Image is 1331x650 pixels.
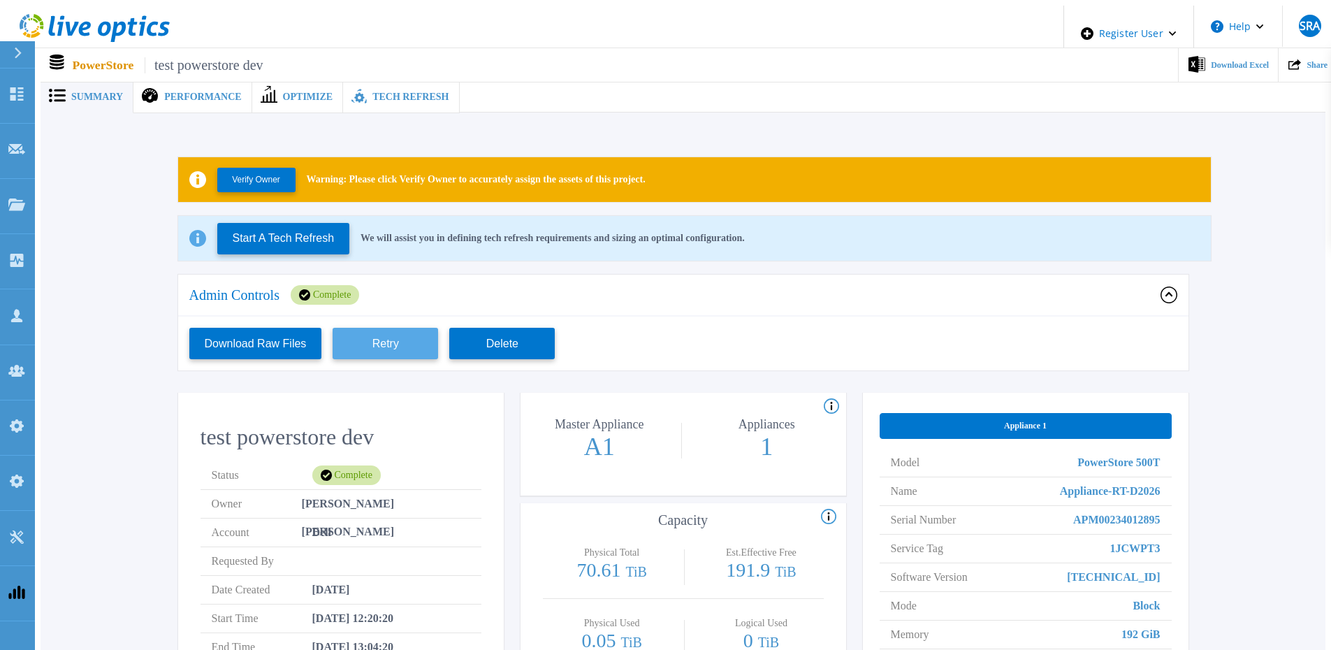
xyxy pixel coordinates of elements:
button: Delete [449,328,555,359]
span: Block [1133,592,1160,620]
span: Memory [891,621,929,649]
span: [TECHNICAL_ID] [1067,563,1160,591]
span: Download Excel [1211,61,1269,69]
span: TiB [758,635,779,650]
span: test powerstore dev [145,57,263,73]
div: , [6,6,1325,614]
span: 1JCWPT3 [1110,535,1161,563]
span: APM00234012895 [1073,506,1160,534]
span: Requested By [212,547,312,575]
span: [PERSON_NAME] [PERSON_NAME] [302,490,470,518]
span: Status [212,461,312,489]
p: 191.9 [699,561,823,582]
span: Summary [71,92,123,102]
p: Appliances [692,418,841,431]
span: [DATE] [312,576,350,604]
span: Name [891,477,917,505]
span: Tech Refresh [372,92,449,102]
div: Complete [291,285,359,305]
button: Help [1194,6,1281,48]
h2: test powerstore dev [201,424,481,450]
span: Appliance 1 [1004,420,1047,431]
p: PowerStore [73,57,263,73]
p: Logical Used [702,619,820,628]
span: Start Time [212,605,312,633]
span: TiB [625,564,646,579]
span: Owner [212,490,302,518]
button: Start A Tech Refresh [217,223,350,254]
span: Date Created [212,576,312,604]
span: Appliance-RT-D2026 [1060,477,1161,505]
span: Serial Number [891,506,957,534]
div: Register User [1064,6,1193,62]
p: Physical Total [553,548,671,558]
p: Warning: Please click Verify Owner to accurately assign the assets of this project. [307,174,646,185]
p: A1 [521,434,678,459]
p: Admin Controls [189,288,279,302]
p: 70.61 [550,561,674,582]
button: Verify Owner [217,168,296,192]
span: Performance [164,92,241,102]
span: 192 GiB [1121,621,1161,649]
p: We will assist you in defining tech refresh requirements and sizing an optimal configuration. [361,233,745,244]
span: Dell [312,519,332,547]
span: Service Tag [891,535,943,563]
span: SRA [1300,20,1320,31]
p: Physical Used [553,619,671,628]
span: Optimize [283,92,333,102]
button: Retry [333,328,438,359]
span: Software Version [891,563,968,591]
span: [DATE] 12:20:20 [312,605,394,633]
div: Complete [312,465,381,485]
span: PowerStore 500T [1077,449,1160,477]
span: TiB [620,635,641,650]
span: Share [1307,61,1328,69]
p: Master Appliance [525,418,674,431]
span: Account [212,519,312,547]
span: TiB [775,564,796,579]
button: Download Raw Files [189,328,322,359]
p: 1 [689,434,845,459]
span: Model [891,449,920,477]
p: Est.Effective Free [702,548,820,558]
span: Mode [891,592,917,620]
